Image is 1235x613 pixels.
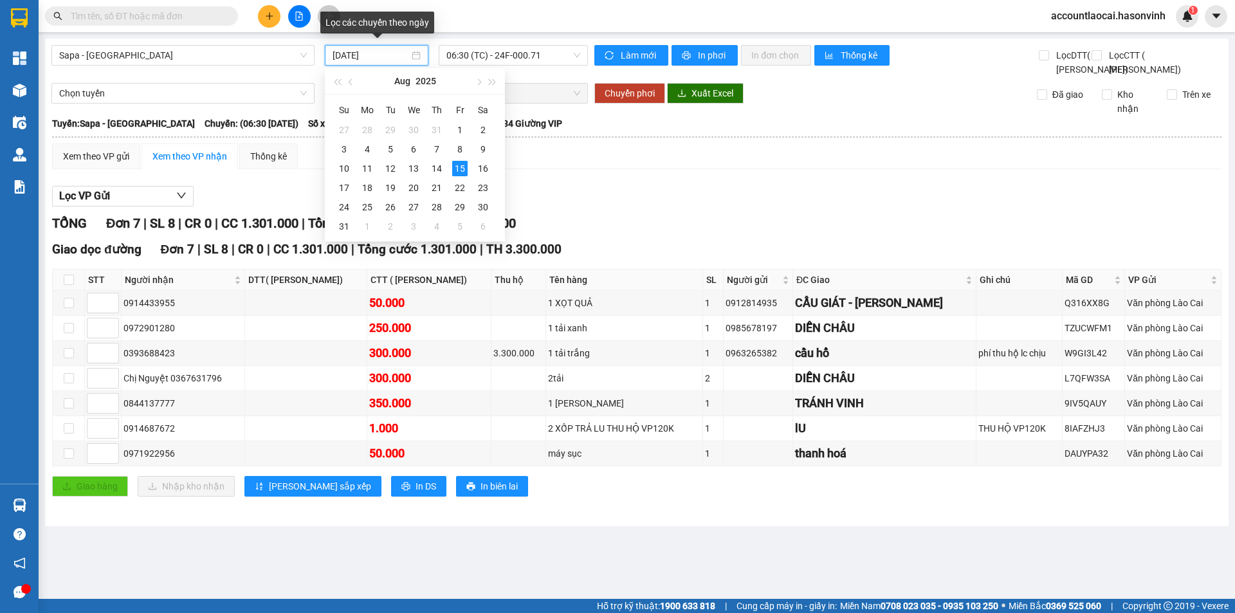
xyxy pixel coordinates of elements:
div: 1 [705,446,721,461]
td: 2025-08-14 [425,159,448,178]
div: 0963265382 [726,346,791,360]
span: caret-down [1211,10,1222,22]
td: L7QFW3SA [1063,366,1125,391]
div: Văn phòng Lào Cai [1127,371,1219,385]
td: Văn phòng Lào Cai [1125,366,1221,391]
div: Văn phòng Lào Cai [1127,446,1219,461]
td: 2025-08-29 [448,197,471,217]
td: Văn phòng Lào Cai [1125,416,1221,441]
span: bar-chart [825,51,836,61]
td: 2025-08-04 [356,140,379,159]
input: 15/08/2025 [333,48,409,62]
button: bar-chartThống kê [814,45,890,66]
div: DIỄN CHÂU [795,369,973,387]
button: uploadGiao hàng [52,476,128,497]
img: logo-vxr [11,8,28,28]
th: Tu [379,100,402,120]
div: 11 [360,161,375,176]
td: 2025-07-27 [333,120,356,140]
th: Mo [356,100,379,120]
div: 21 [429,180,444,196]
td: 2025-08-03 [333,140,356,159]
div: 1 tải trắng [548,346,700,360]
div: 12 [383,161,398,176]
span: Miền Bắc [1009,599,1101,613]
div: 0914687672 [123,421,242,435]
span: Làm mới [621,48,658,62]
td: Văn phòng Lào Cai [1125,391,1221,416]
img: warehouse-icon [13,499,26,512]
div: Thống kê [250,149,287,163]
div: 350.000 [369,394,489,412]
sup: 1 [1189,6,1198,15]
div: 3.300.000 [493,346,544,360]
div: 0844137777 [123,396,242,410]
span: Giao dọc đường [52,242,142,257]
div: 1 [705,396,721,410]
span: Lọc DTT( [PERSON_NAME]) [1051,48,1130,77]
span: | [725,599,727,613]
th: CTT ( [PERSON_NAME]) [367,270,491,291]
span: Lọc CTT ( [PERSON_NAME]) [1104,48,1183,77]
div: 0971922956 [123,446,242,461]
td: Văn phòng Lào Cai [1125,291,1221,316]
div: phí thu hộ lc chịu [978,346,1060,360]
span: Thống kê [841,48,879,62]
div: Văn phòng Lào Cai [1127,346,1219,360]
div: 0985678197 [726,321,791,335]
span: | [302,215,305,231]
div: Văn phòng Lào Cai [1127,396,1219,410]
span: | [480,242,483,257]
div: 3 [336,142,352,157]
div: 0914433955 [123,296,242,310]
div: 20 [406,180,421,196]
span: down [176,190,187,201]
button: In đơn chọn [741,45,811,66]
div: 0393688423 [123,346,242,360]
img: dashboard-icon [13,51,26,65]
td: 2025-07-30 [402,120,425,140]
span: CR 0 [185,215,212,231]
span: Đơn 7 [161,242,195,257]
div: Chị Nguyệt 0367631796 [123,371,242,385]
img: warehouse-icon [13,148,26,161]
td: 2025-08-05 [379,140,402,159]
div: 2 [383,219,398,234]
td: 2025-08-13 [402,159,425,178]
div: máy sục [548,446,700,461]
th: We [402,100,425,120]
div: 5 [383,142,398,157]
div: 1 [705,421,721,435]
div: 1 [360,219,375,234]
button: Chuyển phơi [594,83,665,104]
span: Số xe: 24F-000.71 [308,116,380,131]
span: CC 1.301.000 [221,215,298,231]
img: icon-new-feature [1182,10,1193,22]
div: 27 [406,199,421,215]
div: TRÁNH VINH [795,394,973,412]
span: Tổng cước 1.301.000 [358,242,477,257]
td: 2025-08-22 [448,178,471,197]
span: copyright [1164,601,1173,610]
td: Văn phòng Lào Cai [1125,341,1221,366]
button: file-add [288,5,311,28]
span: plus [265,12,274,21]
span: Sapa - Hà Tĩnh [59,46,307,65]
button: downloadXuất Excel [667,83,744,104]
div: 6 [406,142,421,157]
span: SL 8 [150,215,175,231]
div: 16 [475,161,491,176]
td: 2025-08-19 [379,178,402,197]
th: Ghi chú [976,270,1063,291]
div: 1 tải xanh [548,321,700,335]
button: 2025 [416,68,436,94]
span: SL 8 [204,242,228,257]
td: 2025-08-08 [448,140,471,159]
span: Chọn chuyến [446,84,580,103]
button: printerIn DS [391,476,446,497]
th: Th [425,100,448,120]
div: DIỄN CHÂU [795,319,973,337]
button: printerIn phơi [672,45,738,66]
div: 2tải [548,371,700,385]
strong: 0708 023 035 - 0935 103 250 [881,601,998,611]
